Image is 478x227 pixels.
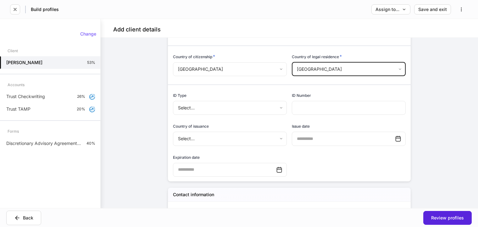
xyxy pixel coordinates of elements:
p: 20% [77,107,85,112]
p: 40% [86,141,95,146]
p: 53% [87,60,95,65]
h6: Expiration date [173,154,200,160]
p: Discretionary Advisory Agreement: Client Wrap Fee [6,140,81,147]
h6: Country of issuance [173,123,209,129]
div: Review profiles [431,216,464,220]
button: Review profiles [423,211,472,225]
p: 26% [77,94,85,99]
button: Assign to... [371,4,410,14]
button: Change [76,29,100,39]
div: [GEOGRAPHIC_DATA] [292,62,405,76]
div: Assign to... [375,7,406,12]
h6: Country of legal residence [292,53,342,60]
div: Save and exit [418,7,447,12]
h6: ID Type [173,92,186,98]
div: Back [14,215,33,221]
div: Change [80,32,96,36]
h5: Build profiles [31,6,59,13]
button: Save and exit [414,4,451,14]
h5: Contact information [173,191,214,198]
h4: Add client details [113,26,161,33]
p: Trust TAMP [6,106,31,112]
h5: [PERSON_NAME] [6,59,42,66]
button: Back [6,211,41,225]
div: Select... [173,101,286,115]
div: [GEOGRAPHIC_DATA] [173,62,286,76]
div: Accounts [8,79,25,90]
h6: Country of citizenship [173,53,215,60]
h6: Issue date [292,123,310,129]
div: Forms [8,126,19,137]
div: Client [8,45,18,56]
h6: ID Number [292,92,311,98]
div: Select... [173,132,286,146]
p: Trust Checkwriting [6,93,45,100]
